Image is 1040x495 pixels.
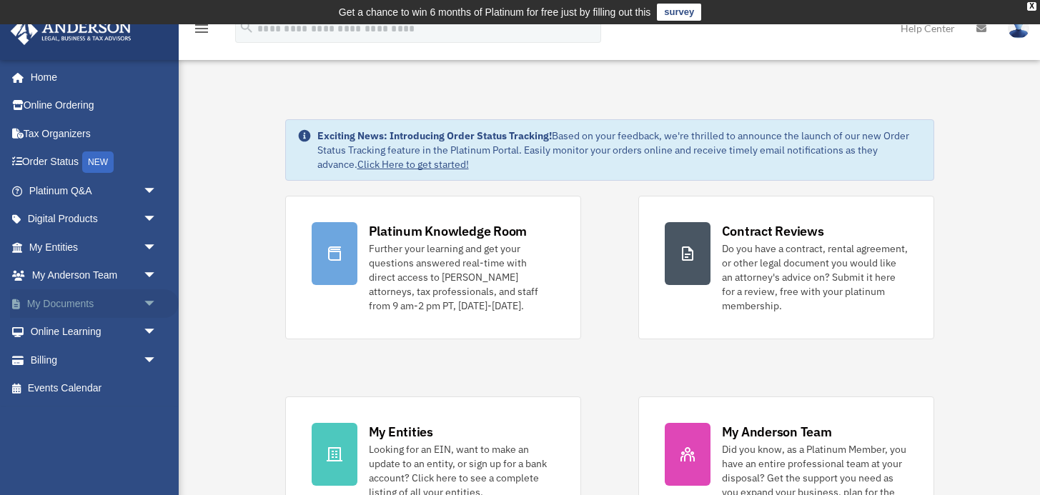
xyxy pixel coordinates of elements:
div: Platinum Knowledge Room [369,222,528,240]
i: menu [193,20,210,37]
a: My Entitiesarrow_drop_down [10,233,179,261]
span: arrow_drop_down [143,261,172,291]
a: Billingarrow_drop_down [10,346,179,374]
a: Click Here to get started! [357,158,469,171]
span: arrow_drop_down [143,176,172,206]
a: survey [657,4,701,21]
div: Do you have a contract, rental agreement, or other legal document you would like an attorney's ad... [722,241,908,313]
span: arrow_drop_down [143,318,172,347]
span: arrow_drop_down [143,233,172,262]
div: close [1027,2,1036,11]
div: Contract Reviews [722,222,824,240]
a: Tax Organizers [10,119,179,148]
div: Further your learning and get your questions answered real-time with direct access to [PERSON_NAM... [369,241,555,313]
a: menu [193,25,210,37]
div: Based on your feedback, we're thrilled to announce the launch of our new Order Status Tracking fe... [317,129,922,171]
a: My Documentsarrow_drop_down [10,289,179,318]
strong: Exciting News: Introducing Order Status Tracking! [317,129,552,142]
a: Home [10,63,172,91]
a: Online Learningarrow_drop_down [10,318,179,346]
div: My Anderson Team [722,423,832,441]
a: My Anderson Teamarrow_drop_down [10,261,179,290]
span: arrow_drop_down [143,205,172,234]
span: arrow_drop_down [143,289,172,319]
img: Anderson Advisors Platinum Portal [6,17,136,45]
a: Platinum Knowledge Room Further your learning and get your questions answered real-time with dire... [285,196,581,339]
div: NEW [82,151,114,173]
a: Online Ordering [10,91,179,120]
div: My Entities [369,423,433,441]
img: User Pic [1008,18,1029,39]
a: Digital Productsarrow_drop_down [10,205,179,234]
span: arrow_drop_down [143,346,172,375]
i: search [239,19,254,35]
div: Get a chance to win 6 months of Platinum for free just by filling out this [339,4,651,21]
a: Contract Reviews Do you have a contract, rental agreement, or other legal document you would like... [638,196,934,339]
a: Platinum Q&Aarrow_drop_down [10,176,179,205]
a: Events Calendar [10,374,179,403]
a: Order StatusNEW [10,148,179,177]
